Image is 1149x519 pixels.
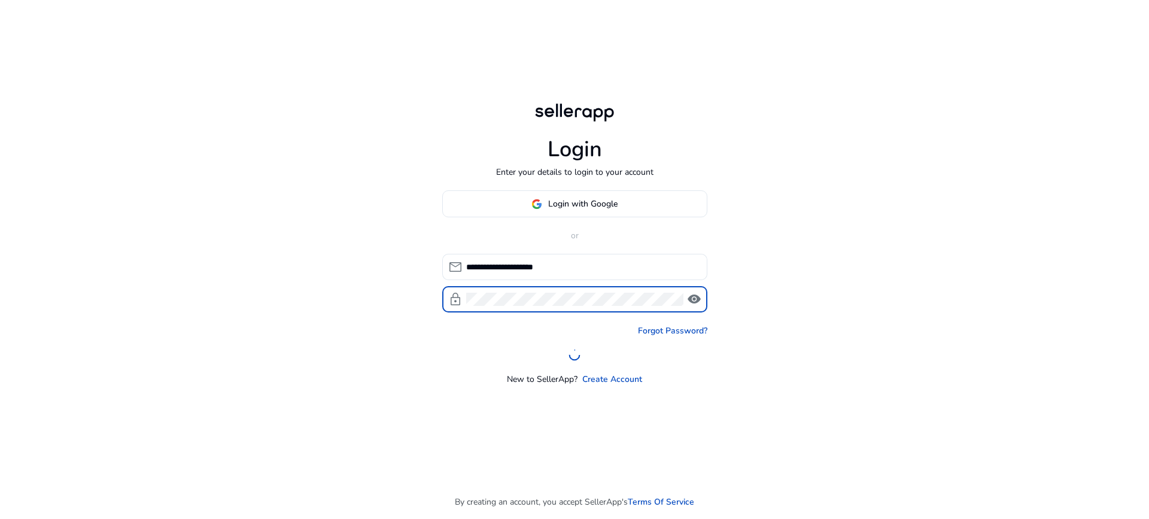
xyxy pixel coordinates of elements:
[628,496,694,508] a: Terms Of Service
[548,198,618,210] span: Login with Google
[548,136,602,162] h1: Login
[531,199,542,210] img: google-logo.svg
[448,292,463,306] span: lock
[442,190,707,217] button: Login with Google
[507,373,577,386] p: New to SellerApp?
[442,229,707,242] p: or
[687,292,701,306] span: visibility
[496,166,653,178] p: Enter your details to login to your account
[638,324,707,337] a: Forgot Password?
[448,260,463,274] span: mail
[582,373,642,386] a: Create Account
